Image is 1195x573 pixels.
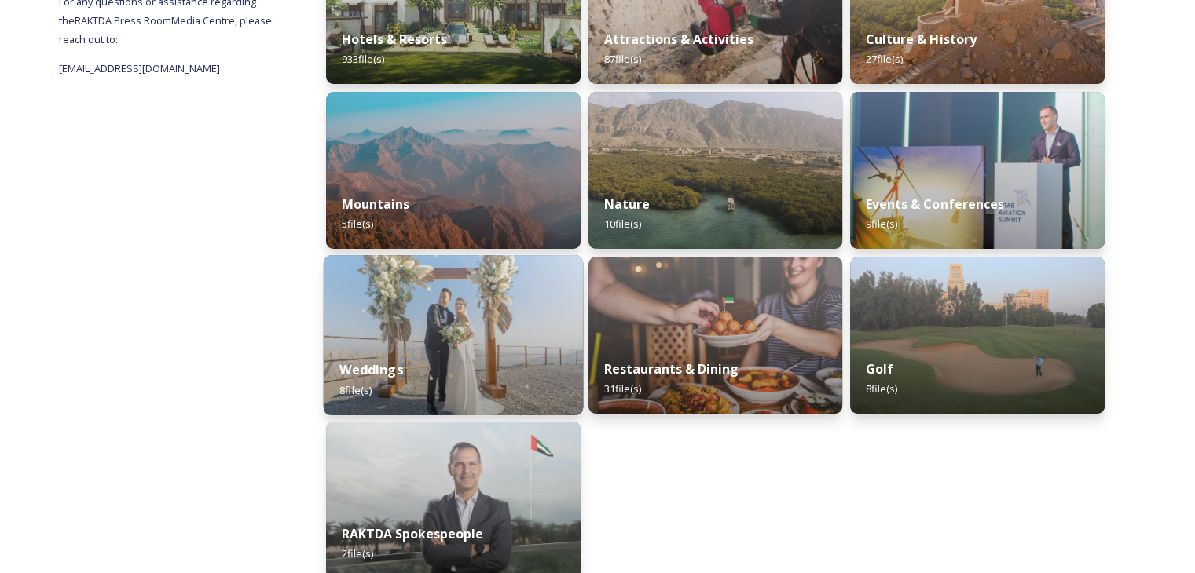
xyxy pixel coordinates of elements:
[866,195,1003,213] strong: Events & Conferences
[342,195,409,213] strong: Mountains
[866,360,893,378] strong: Golf
[850,92,1105,249] img: 43bc6a4b-b786-4d98-b8e1-b86026dad6a6.jpg
[604,52,641,66] span: 87 file(s)
[342,546,373,560] span: 2 file(s)
[342,52,384,66] span: 933 file(s)
[604,381,641,396] span: 31 file(s)
[342,31,447,48] strong: Hotels & Resorts
[339,361,403,378] strong: Weddings
[326,92,581,249] img: f4b44afd-84a5-42f8-a796-2dedbf2b50eb.jpg
[604,360,739,378] strong: Restaurants & Dining
[59,61,220,75] span: [EMAIL_ADDRESS][DOMAIN_NAME]
[850,257,1105,414] img: f466d538-3deb-466c-bcc7-2195f0191b25.jpg
[339,382,372,396] span: 8 file(s)
[604,217,641,231] span: 10 file(s)
[588,257,843,414] img: d36d2355-c23c-4ad7-81c7-64b1c23550e0.jpg
[866,217,897,231] span: 9 file(s)
[604,31,753,48] strong: Attractions & Activities
[866,381,897,396] span: 8 file(s)
[324,255,583,415] img: c1cbaa8e-154c-4d4f-9379-c8e58e1c7ae4.jpg
[866,31,976,48] strong: Culture & History
[342,217,373,231] span: 5 file(s)
[588,92,843,249] img: f0db2a41-4a96-4f71-8a17-3ff40b09c344.jpg
[604,195,650,213] strong: Nature
[866,52,903,66] span: 27 file(s)
[342,525,483,542] strong: RAKTDA Spokespeople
